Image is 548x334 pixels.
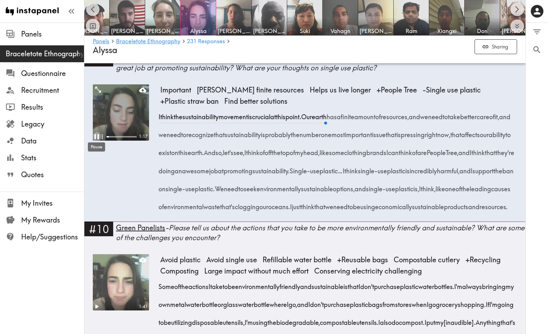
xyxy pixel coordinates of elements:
[412,195,444,213] span: sustainable
[93,254,149,310] figure: Play1:41
[238,293,254,311] span: water
[399,141,412,159] span: think
[355,178,366,195] span: and
[427,141,446,159] span: People
[244,141,246,159] span: I
[360,195,375,213] span: using
[204,195,220,213] span: waste
[324,293,350,311] span: purchase
[510,19,524,33] button: Expand to show all items
[182,159,209,177] span: awesome
[395,293,412,311] span: stores
[181,123,186,141] span: to
[359,275,360,293] span: I
[381,105,409,123] span: resources,
[489,293,497,311] span: I'm
[445,178,456,195] span: one
[84,52,526,79] a: #9What are your thoughts on the sustainability movement? Are there any brands that come to mind t...
[93,38,109,45] a: Panels
[186,123,214,141] span: recognize
[458,141,470,159] span: and
[454,275,462,293] span: I'm
[159,178,166,195] span: on
[21,198,84,208] span: My Invites
[21,136,84,146] span: Data
[157,84,194,96] span: Important
[434,275,454,293] span: bottles.
[202,293,218,311] span: bottle
[6,49,84,59] div: Braceletote Ethnography
[382,293,395,311] span: from
[431,27,463,35] span: Xiangxi
[159,293,170,311] span: own
[188,275,208,293] span: actions
[210,275,223,293] span: take
[157,265,201,277] span: Composting
[499,105,510,123] span: and
[94,86,102,94] button: Expand
[224,159,252,177] span: promoting
[419,178,421,195] span: I
[471,159,472,177] span: I
[159,105,160,123] span: I
[418,275,434,293] span: water
[329,141,344,159] span: some
[174,105,182,123] span: the
[175,159,182,177] span: an
[356,311,378,329] span: utensils.
[470,141,471,159] span: I
[486,293,489,311] span: If
[245,311,253,329] span: I'm
[238,178,244,195] span: to
[320,159,338,177] span: plastic
[459,159,471,177] span: and
[448,105,460,123] span: take
[388,141,399,159] span: can
[324,27,356,35] span: Vahagn
[214,123,225,141] span: that
[444,311,476,329] span: [inaudible].
[345,123,372,141] span: important
[215,141,223,159] span: so,
[472,159,494,177] span: support
[116,223,165,232] span: Green Panelists
[428,105,443,123] span: need
[532,45,542,54] span: Search
[420,105,428,123] span: we
[425,311,426,329] span: I
[300,275,311,293] span: and
[147,27,179,35] span: [PERSON_NAME]
[462,275,482,293] span: always
[224,178,238,195] span: need
[186,293,202,311] span: water
[343,159,344,177] span: I
[178,141,188,159] span: this
[228,275,235,293] span: be
[375,195,412,213] span: economically
[350,293,368,311] span: plastic
[375,105,381,123] span: of
[413,178,419,195] span: is,
[301,195,314,213] span: think
[187,38,225,44] span: 231 Responses
[443,105,448,123] span: to
[436,293,458,311] span: grocery
[276,105,285,123] span: this
[192,311,223,329] span: disposable
[174,275,180,293] span: of
[270,293,287,311] span: where
[295,141,303,159] span: my
[358,159,387,177] span: single-use
[259,195,268,213] span: our
[290,159,320,177] span: Single-use
[137,134,149,140] div: 1:17
[338,159,343,177] span: …
[21,69,84,78] span: Questionnaire
[307,84,374,96] span: Helps us live longer
[435,311,444,329] span: my
[505,275,514,293] span: my
[348,195,353,213] span: to
[86,2,100,16] button: Scroll left
[331,123,345,141] span: most
[497,293,514,311] span: going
